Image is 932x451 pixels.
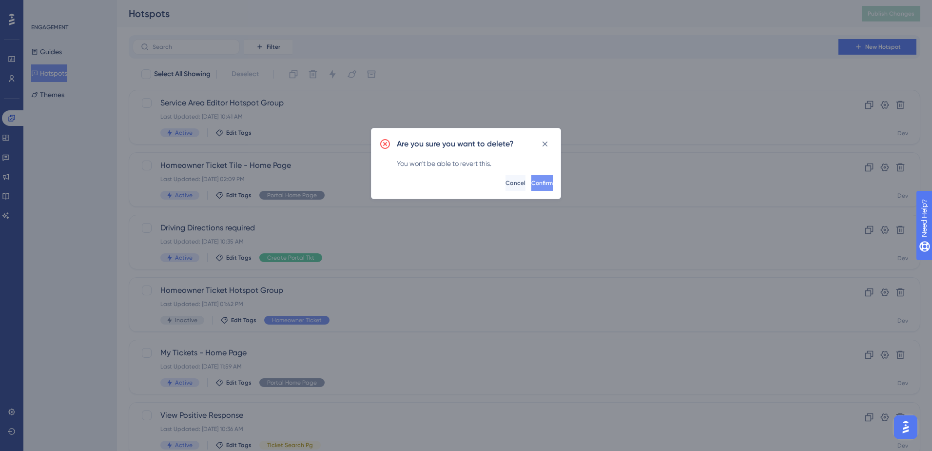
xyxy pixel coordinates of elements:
span: Need Help? [23,2,61,14]
h2: Are you sure you want to delete? [397,138,514,150]
span: Confirm [531,179,553,187]
iframe: UserGuiding AI Assistant Launcher [891,412,920,442]
div: You won't be able to revert this. [397,158,553,169]
span: Cancel [505,179,525,187]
